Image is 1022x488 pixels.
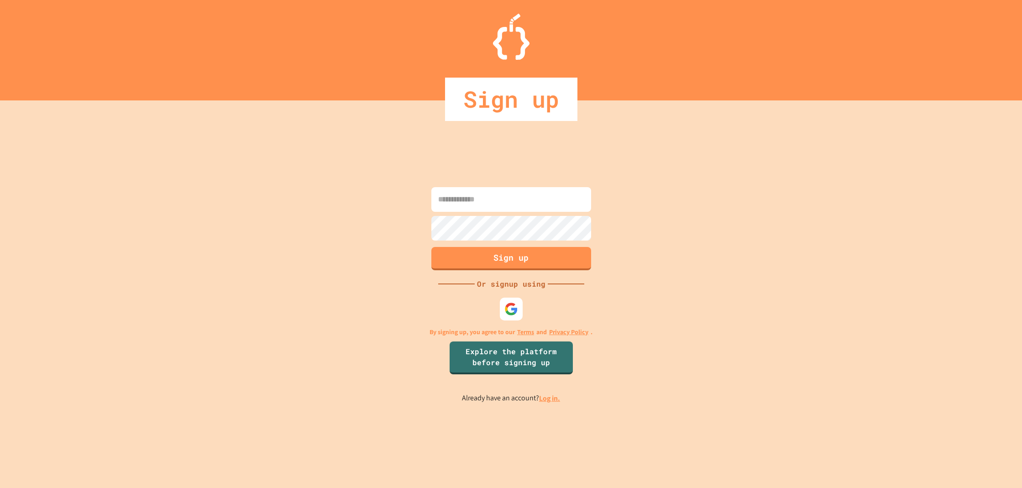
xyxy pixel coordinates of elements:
a: Terms [517,327,534,337]
div: Or signup using [475,278,548,289]
img: google-icon.svg [504,302,518,316]
a: Log in. [539,394,560,403]
a: Explore the platform before signing up [450,341,573,374]
p: Already have an account? [462,393,560,404]
button: Sign up [431,247,591,270]
p: By signing up, you agree to our and . [430,327,592,337]
a: Privacy Policy [549,327,588,337]
div: Sign up [445,78,577,121]
img: Logo.svg [493,14,529,60]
